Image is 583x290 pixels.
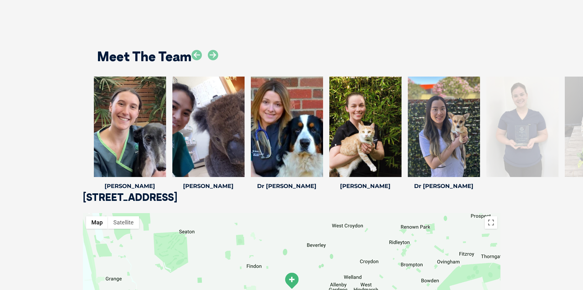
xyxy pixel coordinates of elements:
[251,183,323,189] h4: Dr [PERSON_NAME]
[97,50,192,63] h2: Meet The Team
[485,216,497,229] button: Toggle fullscreen view
[86,216,108,229] button: Show street map
[408,183,480,189] h4: Dr [PERSON_NAME]
[94,183,166,189] h4: [PERSON_NAME]
[329,183,402,189] h4: [PERSON_NAME]
[172,183,245,189] h4: [PERSON_NAME]
[108,216,139,229] button: Show satellite imagery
